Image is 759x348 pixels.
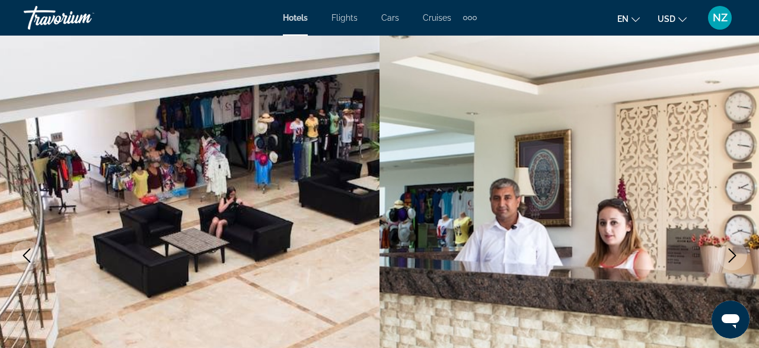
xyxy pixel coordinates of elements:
a: Cars [381,13,399,23]
a: Travorium [24,2,142,33]
button: Next image [717,241,747,270]
button: User Menu [704,5,735,30]
a: Cruises [423,13,451,23]
button: Extra navigation items [463,8,477,27]
button: Change currency [658,10,687,27]
span: NZ [713,12,728,24]
span: USD [658,14,675,24]
button: Change language [617,10,640,27]
a: Flights [331,13,358,23]
iframe: Кнопка запуска окна обмена сообщениями [712,301,750,339]
button: Previous image [12,241,42,270]
span: en [617,14,629,24]
a: Hotels [283,13,308,23]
